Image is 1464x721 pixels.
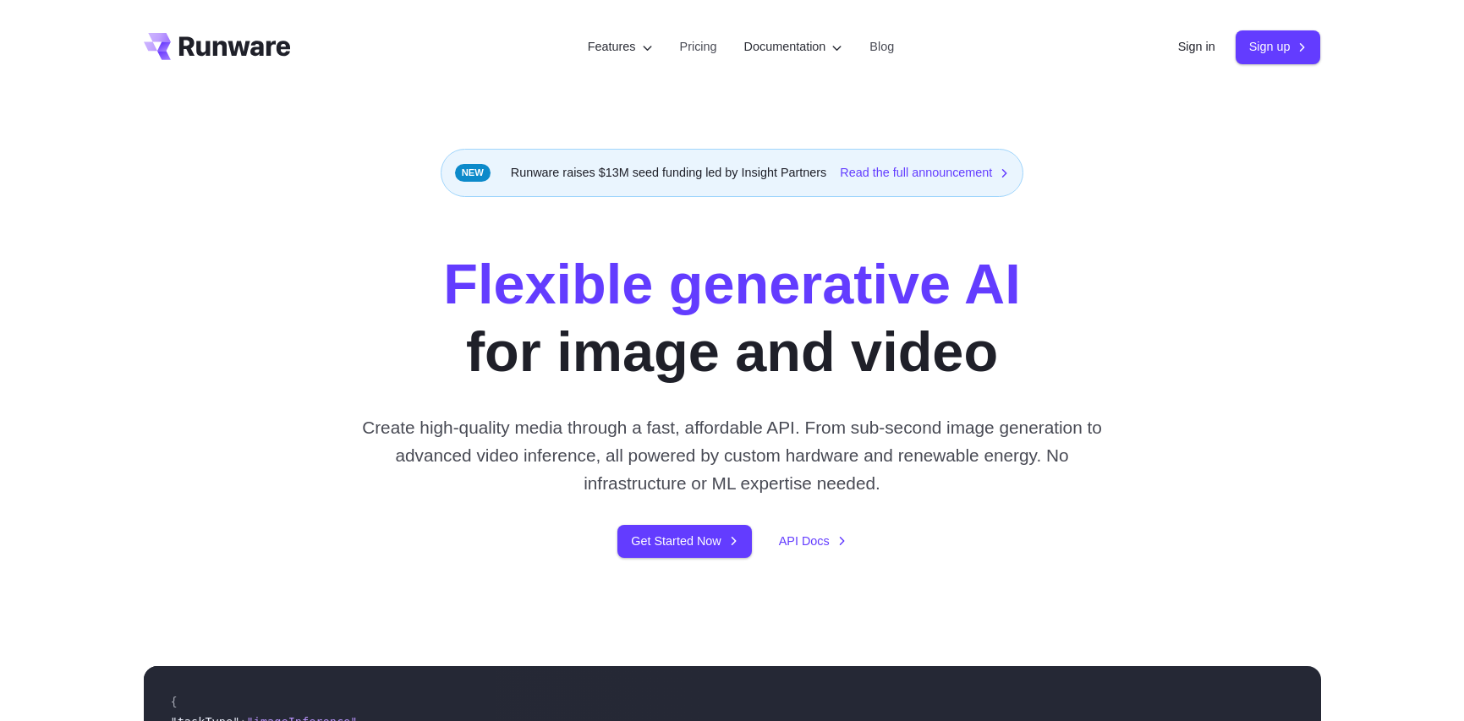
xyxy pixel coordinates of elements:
a: Sign up [1236,30,1321,63]
label: Documentation [744,37,843,57]
a: Pricing [680,37,717,57]
h1: for image and video [443,251,1020,386]
a: Sign in [1178,37,1215,57]
a: Go to / [144,33,291,60]
div: Runware raises $13M seed funding led by Insight Partners [441,149,1024,197]
strong: Flexible generative AI [443,253,1020,315]
label: Features [588,37,653,57]
a: Read the full announcement [840,163,1009,183]
p: Create high-quality media through a fast, affordable API. From sub-second image generation to adv... [355,413,1109,498]
a: Blog [869,37,894,57]
span: { [171,695,178,708]
a: API Docs [779,532,847,551]
a: Get Started Now [617,525,751,558]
